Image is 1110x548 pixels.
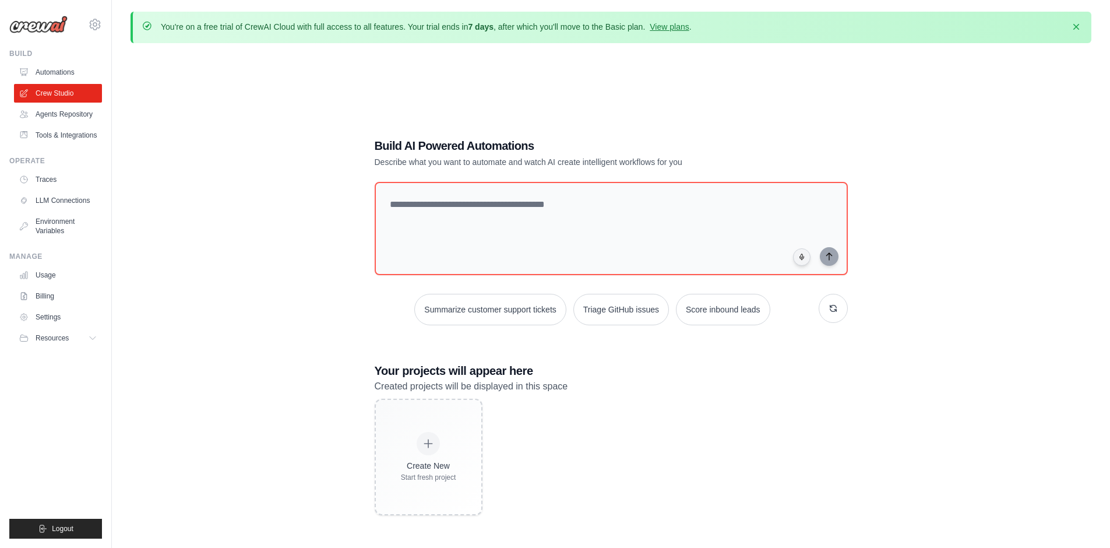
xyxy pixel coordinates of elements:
[375,379,848,394] p: Created projects will be displayed in this space
[14,287,102,305] a: Billing
[9,156,102,166] div: Operate
[52,524,73,533] span: Logout
[14,329,102,347] button: Resources
[14,170,102,189] a: Traces
[14,266,102,284] a: Usage
[793,248,811,266] button: Click to speak your automation idea
[14,105,102,124] a: Agents Repository
[14,191,102,210] a: LLM Connections
[375,363,848,379] h3: Your projects will appear here
[468,22,494,31] strong: 7 days
[573,294,669,325] button: Triage GitHub issues
[161,21,692,33] p: You're on a free trial of CrewAI Cloud with full access to all features. Your trial ends in , aft...
[401,473,456,482] div: Start fresh project
[375,138,766,154] h1: Build AI Powered Automations
[36,333,69,343] span: Resources
[9,252,102,261] div: Manage
[14,212,102,240] a: Environment Variables
[414,294,566,325] button: Summarize customer support tickets
[819,294,848,323] button: Get new suggestions
[14,84,102,103] a: Crew Studio
[9,49,102,58] div: Build
[9,16,68,33] img: Logo
[401,460,456,472] div: Create New
[676,294,770,325] button: Score inbound leads
[375,156,766,168] p: Describe what you want to automate and watch AI create intelligent workflows for you
[14,126,102,145] a: Tools & Integrations
[9,519,102,539] button: Logout
[650,22,689,31] a: View plans
[14,308,102,326] a: Settings
[14,63,102,82] a: Automations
